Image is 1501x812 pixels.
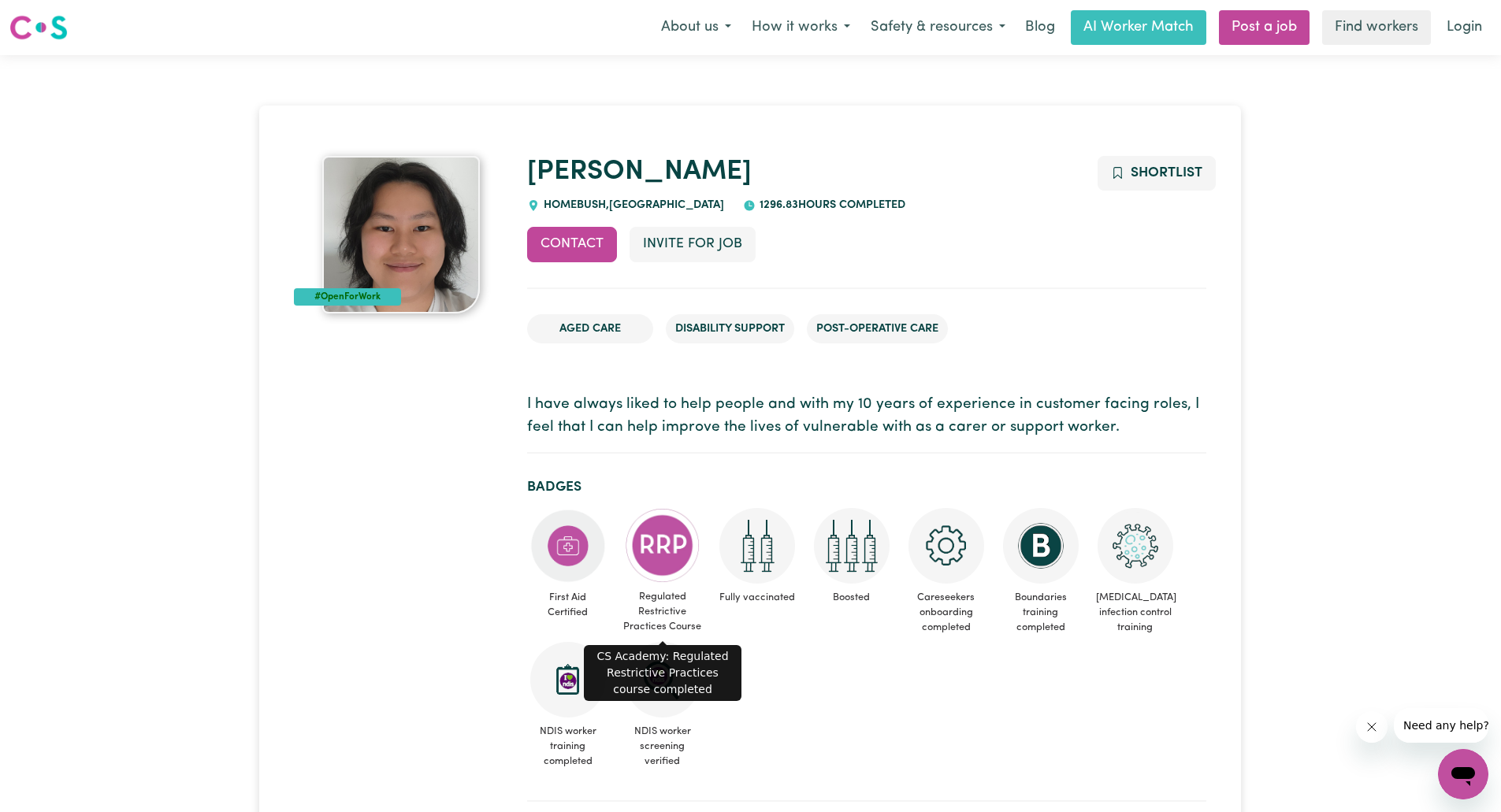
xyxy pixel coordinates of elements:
[294,156,507,313] a: Francine's profile picture'#OpenForWork
[540,199,724,211] span: HOMEBUSH , [GEOGRAPHIC_DATA]
[625,508,700,583] img: CS Academy: Regulated Restrictive Practices course completed
[527,314,653,344] li: Aged Care
[294,288,401,306] div: #OpenForWork
[9,9,68,46] a: Careseekers logo
[527,394,1206,439] p: I have always liked to help people and with my 10 years of experience in customer facing roles, I...
[1094,584,1176,642] span: [MEDICAL_DATA] infection control training
[530,508,606,584] img: Care and support worker has completed First Aid Certification
[9,11,95,24] span: Need any help?
[527,227,617,261] button: Contact
[1098,508,1173,584] img: CS Academy: COVID-19 Infection Control Training course completed
[527,717,609,776] span: NDIS worker training completed
[719,508,795,584] img: Care and support worker has received 2 doses of COVID-19 vaccine
[1016,10,1064,45] a: Blog
[527,158,752,186] a: [PERSON_NAME]
[622,583,704,641] span: Regulated Restrictive Practices Course
[1356,711,1388,743] iframe: Close message
[651,11,741,44] button: About us
[811,584,893,611] span: Boosted
[814,508,890,584] img: Care and support worker has received booster dose of COVID-19 vaccination
[666,314,794,344] li: Disability Support
[1394,708,1488,743] iframe: Message from company
[622,717,704,776] span: NDIS worker screening verified
[908,508,984,584] img: CS Academy: Careseekers Onboarding course completed
[630,227,756,261] button: Invite for Job
[1437,10,1492,45] a: Login
[1322,10,1431,45] a: Find workers
[756,199,905,211] span: 1296.83 hours completed
[1131,166,1202,180] span: Shortlist
[584,645,741,701] div: CS Academy: Regulated Restrictive Practices course completed
[527,584,609,626] span: First Aid Certified
[1438,749,1488,799] iframe: Button to launch messaging window
[1219,10,1310,45] a: Post a job
[905,584,987,642] span: Careseekers onboarding completed
[741,11,860,44] button: How it works
[1000,584,1082,642] span: Boundaries training completed
[716,584,798,611] span: Fully vaccinated
[530,642,606,717] img: CS Academy: Introduction to NDIS Worker Training course completed
[807,314,948,344] li: Post-operative care
[860,11,1016,44] button: Safety & resources
[1003,508,1079,584] img: CS Academy: Boundaries in care and support work course completed
[527,479,1206,495] h2: Badges
[1098,156,1217,191] button: Add to shortlist
[9,13,68,42] img: Careseekers logo
[322,156,480,313] img: Francine
[1071,10,1206,45] a: AI Worker Match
